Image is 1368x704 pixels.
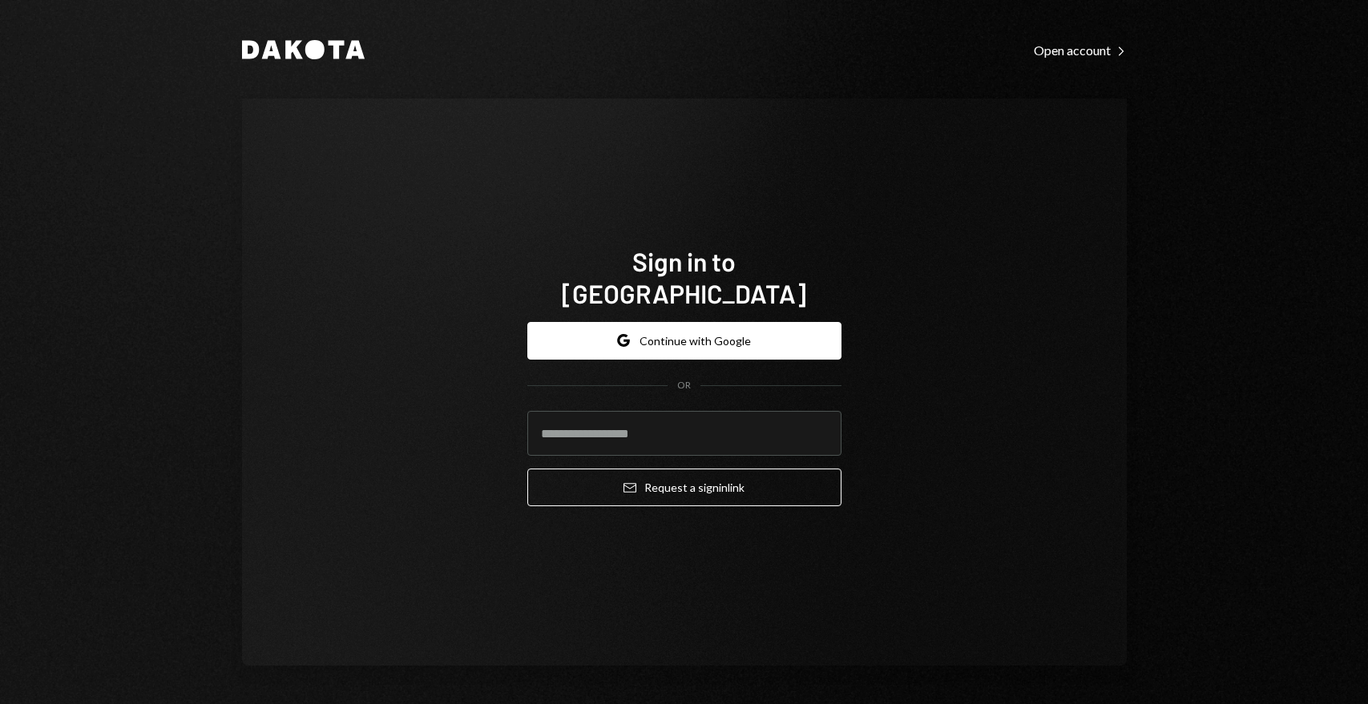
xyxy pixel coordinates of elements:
a: Open account [1034,41,1127,58]
h1: Sign in to [GEOGRAPHIC_DATA] [527,245,841,309]
div: Open account [1034,42,1127,58]
div: OR [677,379,691,392]
button: Request a signinlink [527,469,841,506]
button: Continue with Google [527,322,841,360]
